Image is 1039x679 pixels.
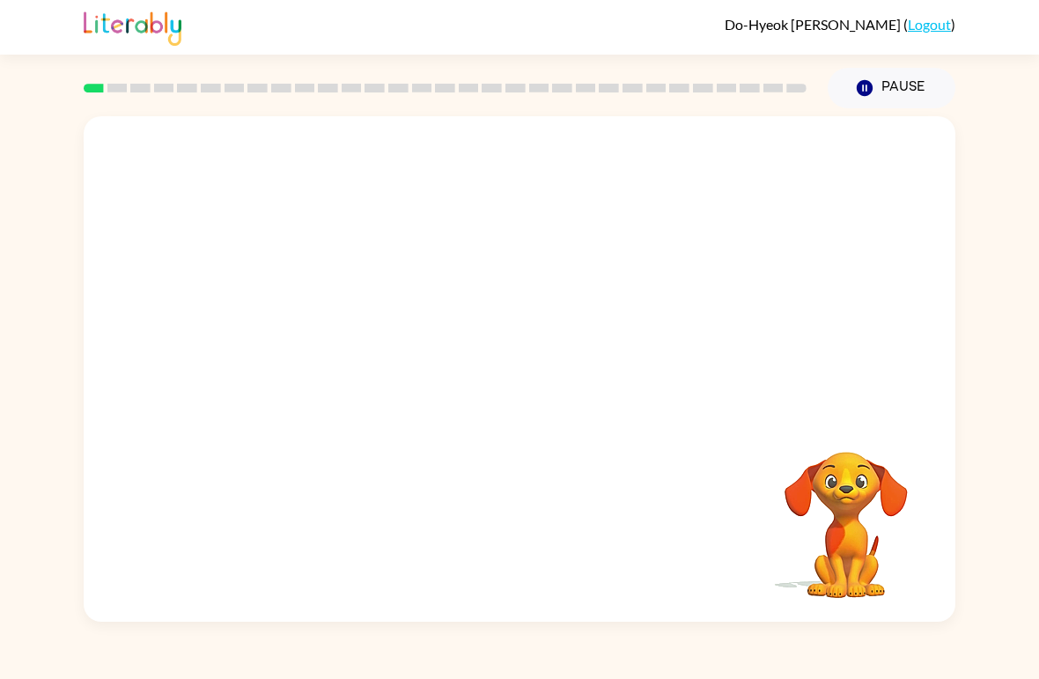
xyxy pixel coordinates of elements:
img: Literably [84,7,181,46]
button: Pause [828,68,955,108]
video: Your browser must support playing .mp4 files to use Literably. Please try using another browser. [758,424,934,601]
div: ( ) [725,16,955,33]
a: Logout [908,16,951,33]
span: Do-Hyeok [PERSON_NAME] [725,16,903,33]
